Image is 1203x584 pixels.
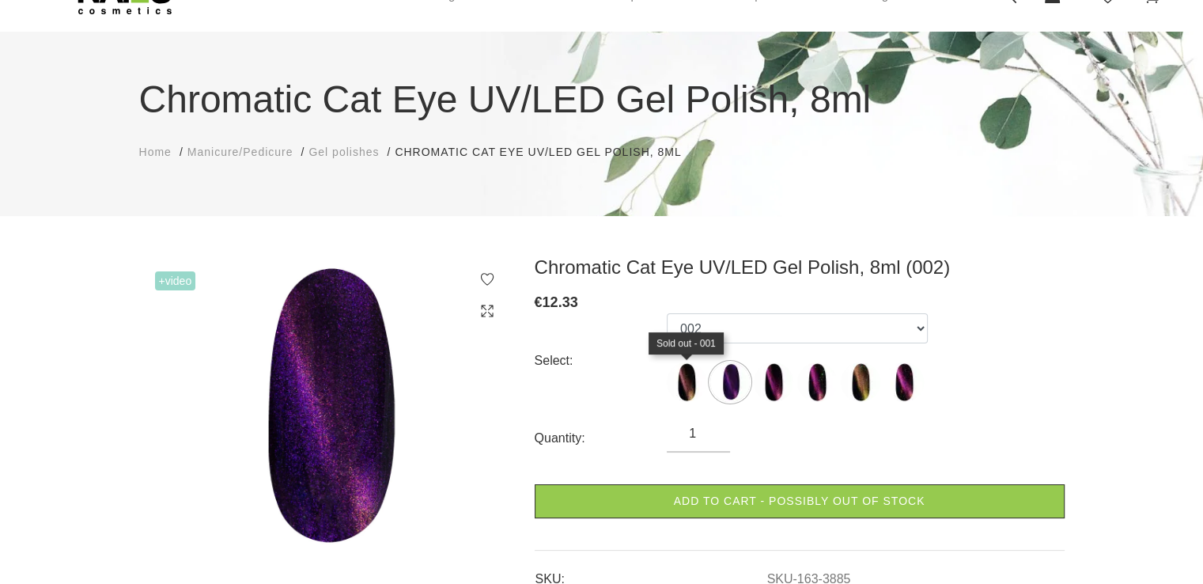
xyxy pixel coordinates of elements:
[139,144,172,161] a: Home
[535,484,1065,518] a: Add to cart
[535,294,543,310] span: €
[187,144,293,161] a: Manicure/Pedicure
[139,71,1065,128] h1: Chromatic Cat Eye UV/LED Gel Polish, 8ml
[543,294,578,310] span: 12.33
[308,146,379,158] span: Gel polishes
[797,362,837,402] label: Nav atlikumā
[395,144,697,161] li: Chromatic Cat Eye UV/LED Gel Polish, 8ml
[667,362,706,402] img: ...
[139,256,511,561] img: Chromatic Cat Eye UV/LED Gel Polish, 8ml
[710,362,750,402] label: Nav atlikumā
[884,362,924,402] img: ...
[841,362,880,402] label: Nav atlikumā
[535,426,668,451] div: Quantity:
[155,271,196,290] span: +Video
[308,144,379,161] a: Gel polishes
[667,362,706,402] label: Nav atlikumā
[535,348,668,374] div: Select:
[754,362,793,402] img: ...
[710,362,750,402] img: ...
[797,362,837,402] img: ...
[841,362,880,402] img: ...
[187,146,293,158] span: Manicure/Pedicure
[535,256,1065,279] h3: Chromatic Cat Eye UV/LED Gel Polish, 8ml (002)
[139,146,172,158] span: Home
